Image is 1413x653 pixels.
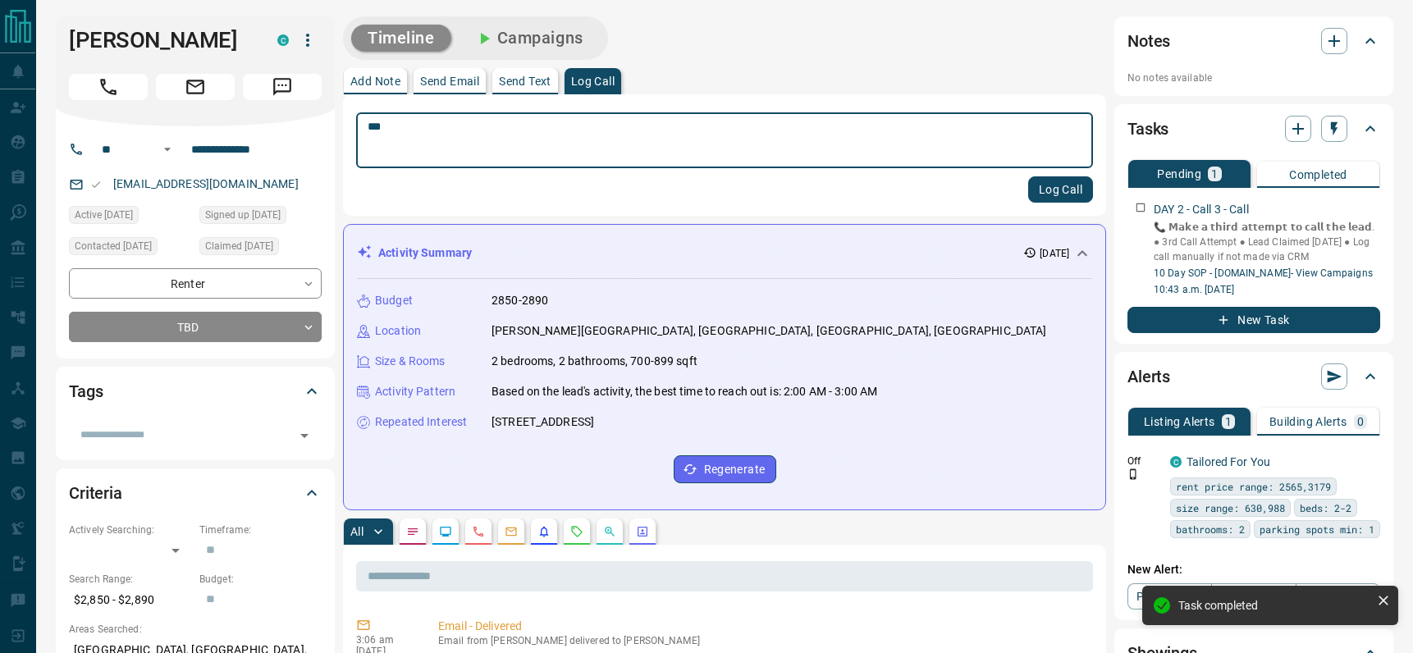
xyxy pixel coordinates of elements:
[1300,500,1351,516] span: beds: 2-2
[69,480,122,506] h2: Criteria
[492,322,1046,340] p: [PERSON_NAME][GEOGRAPHIC_DATA], [GEOGRAPHIC_DATA], [GEOGRAPHIC_DATA], [GEOGRAPHIC_DATA]
[438,635,1086,646] p: Email from [PERSON_NAME] delivered to [PERSON_NAME]
[499,75,551,87] p: Send Text
[1225,416,1232,427] p: 1
[69,312,322,342] div: TBD
[1176,521,1245,537] span: bathrooms: 2
[357,238,1092,268] div: Activity Summary[DATE]
[1144,416,1215,427] p: Listing Alerts
[1260,521,1374,537] span: parking spots min: 1
[571,75,615,87] p: Log Call
[1028,176,1093,203] button: Log Call
[158,139,177,159] button: Open
[205,207,281,223] span: Signed up [DATE]
[1127,28,1170,54] h2: Notes
[156,74,235,100] span: Email
[1154,201,1249,218] p: DAY 2 - Call 3 - Call
[378,244,472,262] p: Activity Summary
[69,268,322,299] div: Renter
[75,207,133,223] span: Active [DATE]
[1127,363,1170,390] h2: Alerts
[69,372,322,411] div: Tags
[69,74,148,100] span: Call
[1269,416,1347,427] p: Building Alerts
[1127,561,1380,578] p: New Alert:
[492,292,548,309] p: 2850-2890
[458,25,600,52] button: Campaigns
[1157,168,1201,180] p: Pending
[199,206,322,229] div: Tue Aug 12 2025
[1127,583,1212,610] a: Property
[75,238,152,254] span: Contacted [DATE]
[69,572,191,587] p: Search Range:
[492,413,594,431] p: [STREET_ADDRESS]
[69,206,191,229] div: Tue Aug 12 2025
[472,525,485,538] svg: Calls
[674,455,776,483] button: Regenerate
[505,525,518,538] svg: Emails
[1127,454,1160,468] p: Off
[69,523,191,537] p: Actively Searching:
[1357,416,1364,427] p: 0
[69,473,322,513] div: Criteria
[492,353,697,370] p: 2 bedrooms, 2 bathrooms, 700-899 sqft
[205,238,273,254] span: Claimed [DATE]
[199,572,322,587] p: Budget:
[293,424,316,447] button: Open
[1127,468,1139,480] svg: Push Notification Only
[1211,168,1218,180] p: 1
[1127,357,1380,396] div: Alerts
[69,587,191,614] p: $2,850 - $2,890
[69,378,103,404] h2: Tags
[1127,71,1380,85] p: No notes available
[113,177,299,190] a: [EMAIL_ADDRESS][DOMAIN_NAME]
[350,75,400,87] p: Add Note
[570,525,583,538] svg: Requests
[420,75,479,87] p: Send Email
[375,383,455,400] p: Activity Pattern
[1040,246,1069,261] p: [DATE]
[69,237,191,260] div: Tue Aug 12 2025
[537,525,551,538] svg: Listing Alerts
[375,353,446,370] p: Size & Rooms
[438,618,1086,635] p: Email - Delivered
[277,34,289,46] div: condos.ca
[351,25,451,52] button: Timeline
[350,526,364,537] p: All
[439,525,452,538] svg: Lead Browsing Activity
[69,27,253,53] h1: [PERSON_NAME]
[375,413,467,431] p: Repeated Interest
[199,237,322,260] div: Tue Aug 12 2025
[1178,599,1370,612] div: Task completed
[1127,21,1380,61] div: Notes
[406,525,419,538] svg: Notes
[1127,109,1380,148] div: Tasks
[1170,456,1182,468] div: condos.ca
[492,383,877,400] p: Based on the lead's activity, the best time to reach out is: 2:00 AM - 3:00 AM
[375,292,413,309] p: Budget
[1289,169,1347,180] p: Completed
[636,525,649,538] svg: Agent Actions
[375,322,421,340] p: Location
[1127,307,1380,333] button: New Task
[1176,500,1285,516] span: size range: 630,988
[199,523,322,537] p: Timeframe:
[1176,478,1331,495] span: rent price range: 2565,3179
[1154,267,1373,279] a: 10 Day SOP - [DOMAIN_NAME]- View Campaigns
[1127,116,1168,142] h2: Tasks
[356,634,414,646] p: 3:06 am
[603,525,616,538] svg: Opportunities
[1187,455,1270,468] a: Tailored For You
[90,179,102,190] svg: Email Valid
[243,74,322,100] span: Message
[1154,282,1380,297] p: 10:43 a.m. [DATE]
[1154,220,1380,264] p: 📞 𝗠𝗮𝗸𝗲 𝗮 𝘁𝗵𝗶𝗿𝗱 𝗮𝘁𝘁𝗲𝗺𝗽𝘁 𝘁𝗼 𝗰𝗮𝗹𝗹 𝘁𝗵𝗲 𝗹𝗲𝗮𝗱. ● 3rd Call Attempt ● Lead Claimed [DATE] ● Log call manu...
[69,622,322,637] p: Areas Searched:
